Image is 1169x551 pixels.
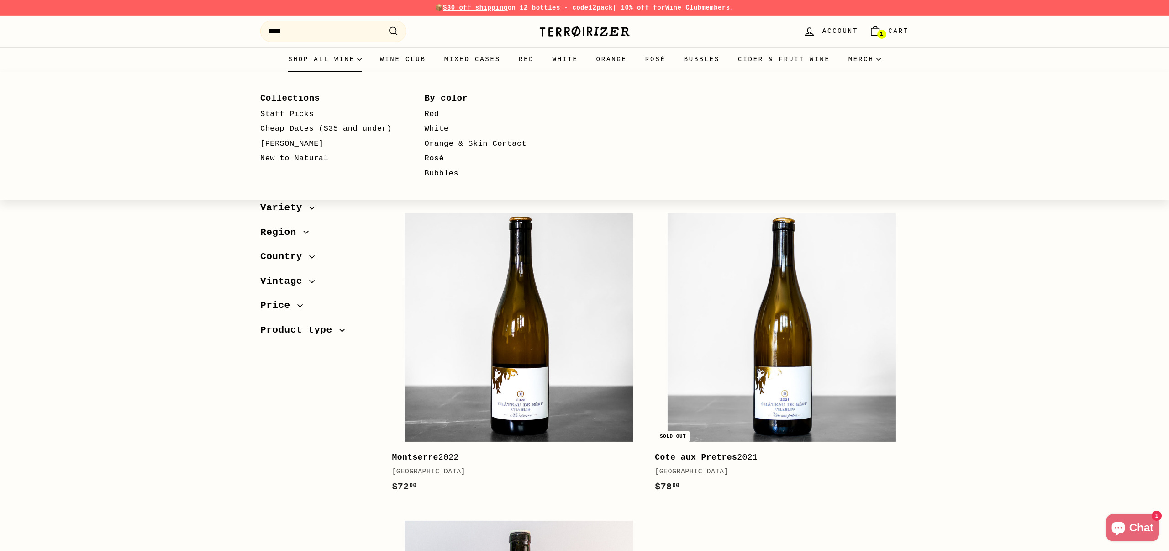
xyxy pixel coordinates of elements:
[587,47,636,72] a: Orange
[392,453,438,462] b: Montserre
[260,320,377,345] button: Product type
[510,47,543,72] a: Red
[260,90,398,106] a: Collections
[656,431,690,442] div: Sold out
[673,482,679,489] sup: 00
[665,4,702,11] a: Wine Club
[260,3,909,13] p: 📦 on 12 bottles - code | 10% off for members.
[260,225,303,240] span: Region
[655,482,679,492] span: $78
[392,482,416,492] span: $72
[392,201,646,503] a: Montserre2022[GEOGRAPHIC_DATA]
[798,18,864,45] a: Account
[435,47,510,72] a: Mixed Cases
[260,200,309,216] span: Variety
[260,151,398,166] a: New to Natural
[425,122,563,137] a: White
[655,201,909,503] a: Sold out Cote aux Pretres2021[GEOGRAPHIC_DATA]
[260,198,377,223] button: Variety
[864,18,914,45] a: Cart
[675,47,729,72] a: Bubbles
[888,26,909,36] span: Cart
[279,47,371,72] summary: Shop all wine
[260,122,398,137] a: Cheap Dates ($35 and under)
[260,296,377,320] button: Price
[410,482,416,489] sup: 00
[260,274,309,289] span: Vintage
[260,298,297,313] span: Price
[1103,514,1162,544] inbox-online-store-chat: Shopify online store chat
[260,249,309,265] span: Country
[392,466,637,477] div: [GEOGRAPHIC_DATA]
[260,271,377,296] button: Vintage
[260,107,398,122] a: Staff Picks
[425,90,563,106] a: By color
[729,47,839,72] a: Cider & Fruit Wine
[636,47,675,72] a: Rosé
[655,453,737,462] b: Cote aux Pretres
[443,4,508,11] span: $30 off shipping
[425,151,563,166] a: Rosé
[839,47,890,72] summary: Merch
[425,137,563,152] a: Orange & Skin Contact
[655,451,900,464] div: 2021
[260,247,377,271] button: Country
[655,466,900,477] div: [GEOGRAPHIC_DATA]
[543,47,587,72] a: White
[589,4,613,11] strong: 12pack
[425,107,563,122] a: Red
[260,137,398,152] a: [PERSON_NAME]
[260,223,377,247] button: Region
[392,451,637,464] div: 2022
[371,47,435,72] a: Wine Club
[425,166,563,181] a: Bubbles
[880,31,883,37] span: 1
[822,26,858,36] span: Account
[242,47,927,72] div: Primary
[260,323,339,338] span: Product type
